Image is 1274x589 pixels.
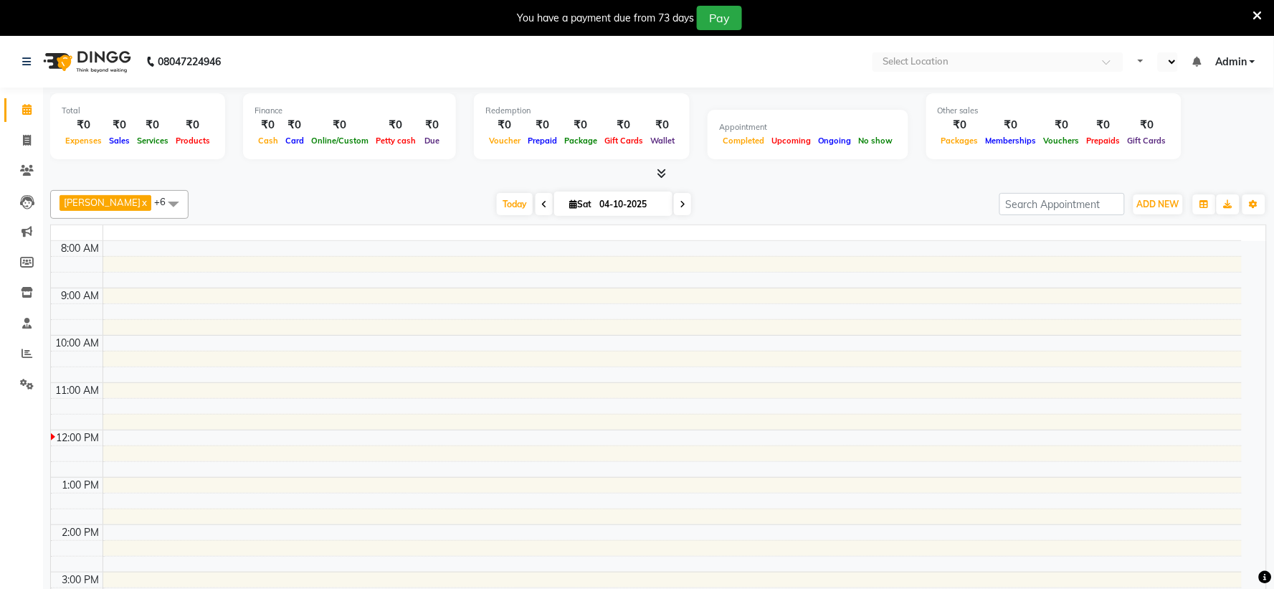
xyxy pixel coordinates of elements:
span: ADD NEW [1137,199,1179,209]
span: No show [855,136,897,146]
span: Due [421,136,443,146]
span: Prepaids [1083,136,1124,146]
span: Card [282,136,308,146]
div: ₹0 [133,117,172,133]
div: ₹0 [62,117,105,133]
span: Prepaid [524,136,561,146]
div: ₹0 [308,117,372,133]
div: ₹0 [601,117,647,133]
div: 8:00 AM [59,241,103,256]
span: Admin [1215,55,1247,70]
div: ₹0 [561,117,601,133]
span: Sales [105,136,133,146]
div: 1:00 PM [60,478,103,493]
span: Services [133,136,172,146]
span: Completed [719,136,768,146]
b: 08047224946 [158,42,221,82]
span: Upcoming [768,136,814,146]
div: 12:00 PM [54,430,103,446]
div: You have a payment due from 73 days [517,11,694,26]
div: Select Location [883,55,949,69]
span: Sat [566,199,595,209]
div: ₹0 [982,117,1040,133]
div: Other sales [938,105,1170,117]
div: 10:00 AM [53,336,103,351]
div: ₹0 [172,117,214,133]
div: 3:00 PM [60,572,103,588]
span: Vouchers [1040,136,1083,146]
button: Pay [697,6,742,30]
div: 9:00 AM [59,288,103,303]
div: ₹0 [1083,117,1124,133]
div: ₹0 [524,117,561,133]
span: +6 [154,196,176,207]
span: Voucher [485,136,524,146]
span: Today [497,193,533,215]
span: Gift Cards [601,136,647,146]
div: ₹0 [1124,117,1170,133]
span: Packages [938,136,982,146]
div: 11:00 AM [53,383,103,398]
div: ₹0 [255,117,282,133]
a: x [141,197,147,208]
span: Package [561,136,601,146]
img: logo [37,42,135,82]
div: Finance [255,105,445,117]
span: Wallet [647,136,678,146]
div: ₹0 [485,117,524,133]
div: ₹0 [105,117,133,133]
div: ₹0 [1040,117,1083,133]
div: ₹0 [282,117,308,133]
span: Gift Cards [1124,136,1170,146]
div: 2:00 PM [60,525,103,540]
span: Products [172,136,214,146]
span: Petty cash [372,136,419,146]
div: ₹0 [372,117,419,133]
div: ₹0 [647,117,678,133]
span: Ongoing [814,136,855,146]
input: Search Appointment [999,193,1125,215]
span: Online/Custom [308,136,372,146]
span: Expenses [62,136,105,146]
span: [PERSON_NAME] [64,197,141,208]
div: Redemption [485,105,678,117]
span: Cash [255,136,282,146]
div: ₹0 [938,117,982,133]
input: 2025-10-04 [595,194,667,215]
div: ₹0 [419,117,445,133]
button: ADD NEW [1133,194,1183,215]
span: Memberships [982,136,1040,146]
div: Appointment [719,121,897,133]
div: Total [62,105,214,117]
